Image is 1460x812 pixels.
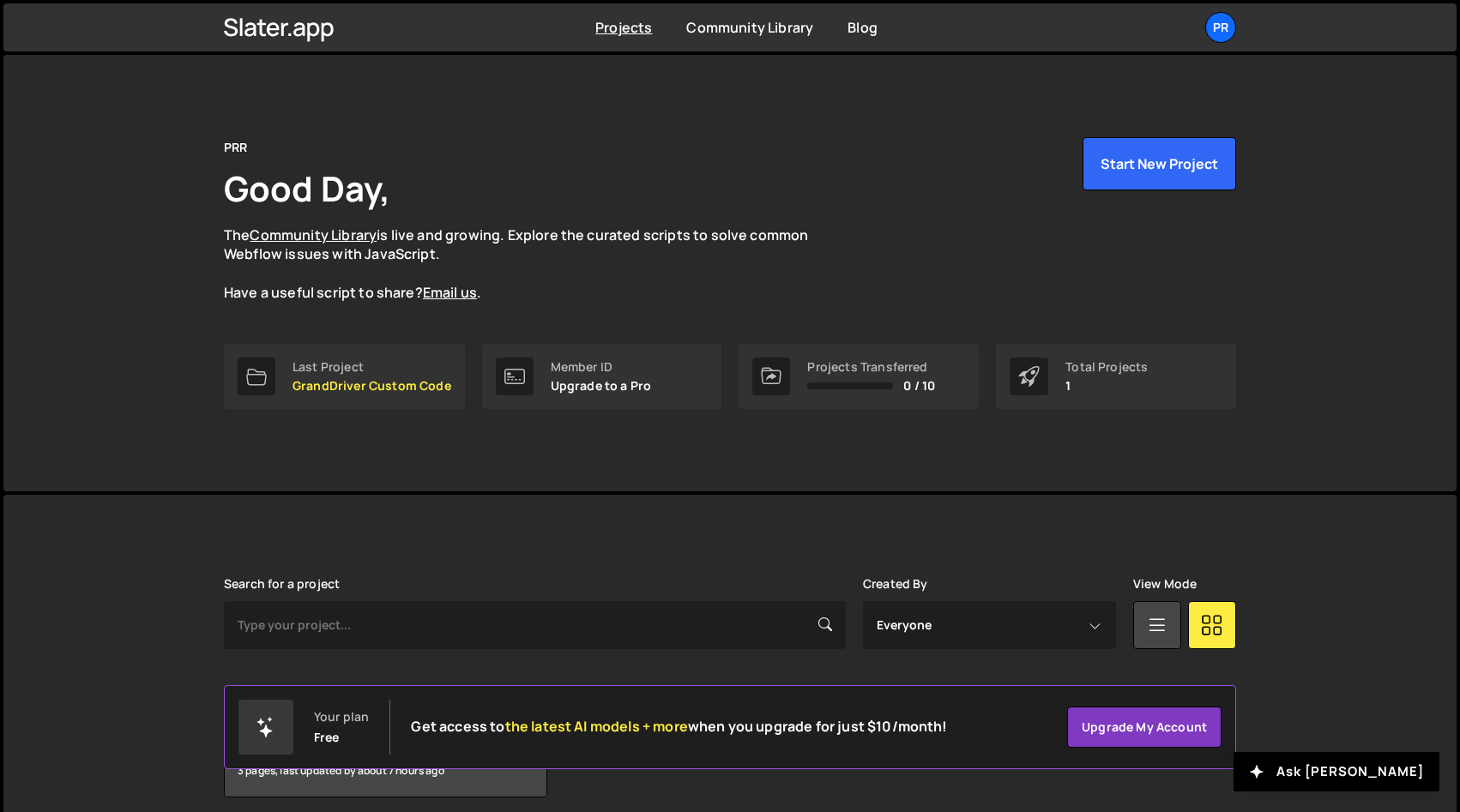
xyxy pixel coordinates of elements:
[1205,12,1236,43] a: PR
[224,577,340,591] label: Search for a project
[1133,577,1197,591] label: View Mode
[293,360,451,374] div: Last Project
[1065,360,1148,374] div: Total Projects
[224,344,465,409] a: Last Project GrandDriver Custom Code
[224,137,247,158] div: PRR
[686,18,813,37] a: Community Library
[224,601,846,649] input: Type your project...
[595,18,652,37] a: Projects
[293,379,451,393] p: GrandDriver Custom Code
[224,165,390,212] h1: Good Day,
[225,745,546,797] div: 3 pages, last updated by about 7 hours ago
[314,731,340,744] div: Free
[224,226,842,303] p: The is live and growing. Explore the curated scripts to solve common Webflow issues with JavaScri...
[411,719,947,735] h2: Get access to when you upgrade for just $10/month!
[807,360,935,374] div: Projects Transferred
[551,379,652,393] p: Upgrade to a Pro
[848,18,878,37] a: Blog
[863,577,928,591] label: Created By
[314,710,369,724] div: Your plan
[1083,137,1236,190] button: Start New Project
[551,360,652,374] div: Member ID
[505,717,688,736] span: the latest AI models + more
[1065,379,1148,393] p: 1
[1234,752,1439,791] button: Ask [PERSON_NAME]
[423,283,477,302] a: Email us
[1067,707,1222,748] a: Upgrade my account
[250,226,377,244] a: Community Library
[903,379,935,393] span: 0 / 10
